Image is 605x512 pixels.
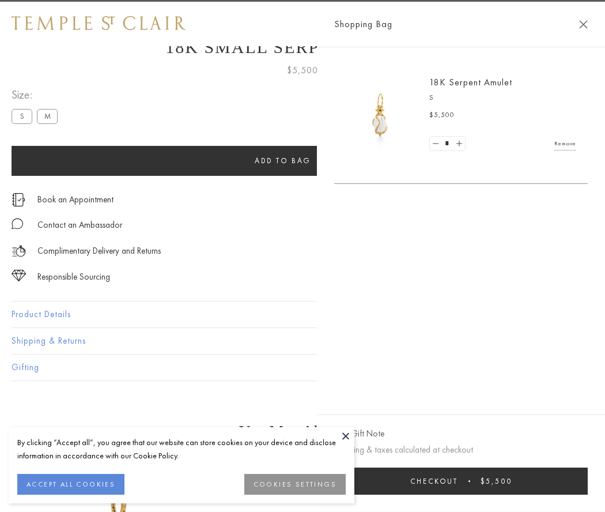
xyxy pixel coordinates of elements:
button: COOKIES SETTINGS [244,474,346,495]
p: S [429,92,576,104]
span: Add to bag [255,156,311,165]
button: Shipping & Returns [12,328,593,354]
h3: You May Also Like [29,422,576,441]
img: icon_appointment.svg [12,193,25,206]
label: S [12,109,32,123]
span: Size: [12,85,62,104]
button: Add to bag [12,146,554,176]
img: Temple St. Clair [12,16,186,30]
button: ACCEPT ALL COOKIES [17,474,124,495]
p: Complimentary Delivery and Returns [37,244,161,258]
a: 18K Serpent Amulet [429,76,512,88]
div: Responsible Sourcing [37,270,110,284]
span: $5,500 [481,476,512,486]
span: $5,500 [287,63,318,78]
button: Gifting [12,355,593,381]
img: icon_delivery.svg [12,244,26,258]
img: icon_sourcing.svg [12,270,26,281]
img: MessageIcon-01_2.svg [12,218,23,229]
span: Shopping Bag [334,17,392,32]
a: Set quantity to 0 [430,137,441,151]
span: Checkout [410,476,458,486]
label: M [37,109,58,123]
h1: 18K Small Serpent Amulet [12,37,593,57]
button: Close Shopping Bag [579,20,588,29]
p: Shipping & taxes calculated at checkout [334,443,588,457]
img: P51836-E11SERPPV [346,81,415,150]
div: By clicking “Accept all”, you agree that our website can store cookies on your device and disclos... [17,436,346,462]
button: Checkout $5,500 [334,468,588,495]
a: Remove [554,137,576,150]
a: Book an Appointment [37,193,114,206]
button: Add Gift Note [334,427,384,441]
button: Product Details [12,302,593,327]
div: Contact an Ambassador [37,218,122,232]
span: $5,500 [429,110,455,121]
a: Set quantity to 2 [453,137,464,151]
